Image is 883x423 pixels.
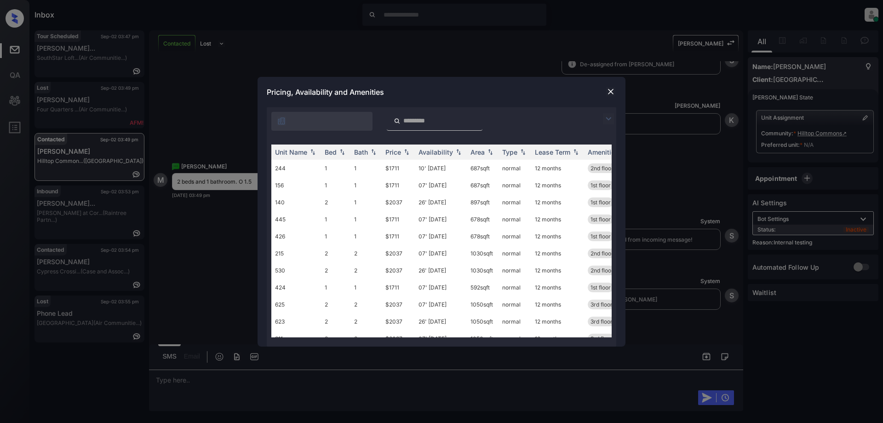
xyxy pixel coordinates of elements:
[382,211,415,228] td: $1711
[321,279,350,296] td: 1
[415,177,467,194] td: 07' [DATE]
[321,330,350,347] td: 2
[321,160,350,177] td: 1
[531,279,584,296] td: 12 months
[271,279,321,296] td: 424
[275,148,307,156] div: Unit Name
[271,262,321,279] td: 530
[499,313,531,330] td: normal
[382,262,415,279] td: $2037
[467,160,499,177] td: 687 sqft
[591,267,614,274] span: 2nd floor
[271,194,321,211] td: 140
[531,296,584,313] td: 12 months
[382,296,415,313] td: $2037
[591,318,613,325] span: 3rd floor
[499,296,531,313] td: normal
[531,228,584,245] td: 12 months
[467,194,499,211] td: 897 sqft
[486,149,495,155] img: sorting
[415,279,467,296] td: 07' [DATE]
[591,301,613,308] span: 3rd floor
[419,148,453,156] div: Availability
[321,313,350,330] td: 2
[277,116,286,126] img: icon-zuma
[382,228,415,245] td: $1711
[382,330,415,347] td: $2037
[499,160,531,177] td: normal
[271,296,321,313] td: 625
[350,160,382,177] td: 1
[321,177,350,194] td: 1
[350,194,382,211] td: 1
[271,211,321,228] td: 445
[531,177,584,194] td: 12 months
[271,177,321,194] td: 156
[591,233,611,240] span: 1st floor
[415,313,467,330] td: 26' [DATE]
[321,211,350,228] td: 1
[385,148,401,156] div: Price
[369,149,378,155] img: sorting
[394,117,401,125] img: icon-zuma
[499,262,531,279] td: normal
[502,148,517,156] div: Type
[382,194,415,211] td: $2037
[499,211,531,228] td: normal
[354,148,368,156] div: Bath
[531,330,584,347] td: 12 months
[603,113,614,124] img: icon-zuma
[258,77,625,107] div: Pricing, Availability and Amenities
[531,313,584,330] td: 12 months
[325,148,337,156] div: Bed
[499,279,531,296] td: normal
[531,245,584,262] td: 12 months
[531,211,584,228] td: 12 months
[531,160,584,177] td: 12 months
[467,211,499,228] td: 678 sqft
[591,165,614,172] span: 2nd floor
[531,262,584,279] td: 12 months
[606,87,615,96] img: close
[467,228,499,245] td: 678 sqft
[321,245,350,262] td: 2
[350,330,382,347] td: 2
[382,177,415,194] td: $1711
[382,313,415,330] td: $2037
[415,262,467,279] td: 26' [DATE]
[467,262,499,279] td: 1030 sqft
[382,279,415,296] td: $1711
[591,182,611,189] span: 1st floor
[467,177,499,194] td: 687 sqft
[308,149,317,155] img: sorting
[415,245,467,262] td: 07' [DATE]
[591,335,613,342] span: 3rd floor
[350,228,382,245] td: 1
[350,262,382,279] td: 2
[382,160,415,177] td: $1711
[535,148,570,156] div: Lease Term
[499,177,531,194] td: normal
[499,194,531,211] td: normal
[499,228,531,245] td: normal
[271,245,321,262] td: 215
[415,296,467,313] td: 07' [DATE]
[350,296,382,313] td: 2
[415,330,467,347] td: 07' [DATE]
[591,199,611,206] span: 1st floor
[321,296,350,313] td: 2
[415,211,467,228] td: 07' [DATE]
[591,250,614,257] span: 2nd floor
[338,149,347,155] img: sorting
[531,194,584,211] td: 12 months
[271,313,321,330] td: 623
[588,148,619,156] div: Amenities
[415,228,467,245] td: 07' [DATE]
[321,262,350,279] td: 2
[518,149,528,155] img: sorting
[350,245,382,262] td: 2
[415,194,467,211] td: 26' [DATE]
[470,148,485,156] div: Area
[350,313,382,330] td: 2
[571,149,580,155] img: sorting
